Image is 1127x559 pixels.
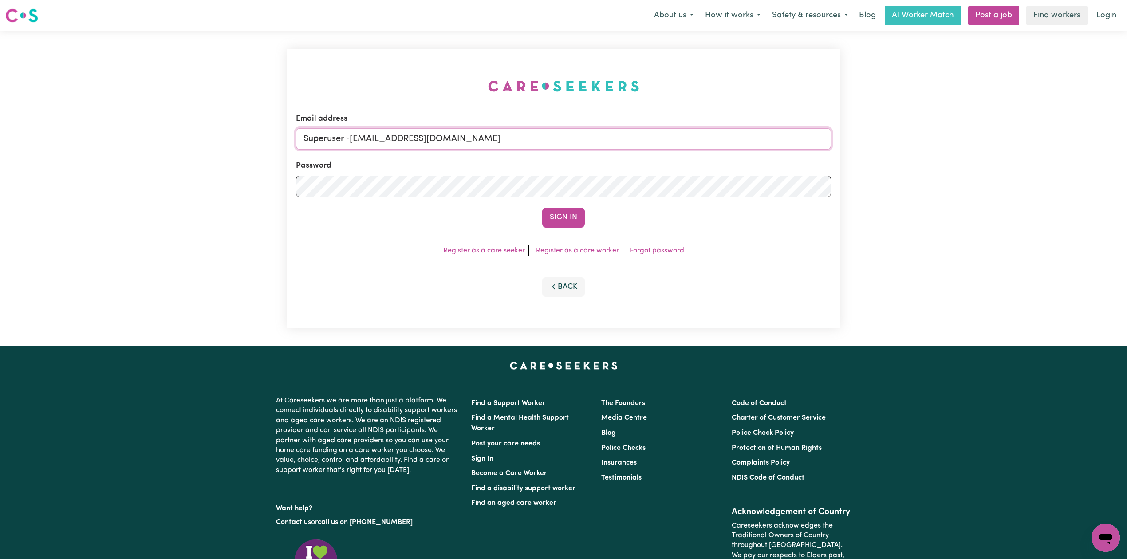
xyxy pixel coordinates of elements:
iframe: Button to launch messaging window [1092,524,1120,552]
a: Police Checks [601,445,646,452]
a: Insurances [601,459,637,466]
button: How it works [699,6,766,25]
a: Sign In [471,455,493,462]
a: Find workers [1026,6,1088,25]
button: Safety & resources [766,6,854,25]
p: Want help? [276,500,461,513]
a: Code of Conduct [732,400,787,407]
a: Login [1091,6,1122,25]
a: Complaints Policy [732,459,790,466]
button: Back [542,277,585,297]
a: Media Centre [601,414,647,421]
a: Find a Support Worker [471,400,545,407]
h2: Acknowledgement of Country [732,507,851,517]
a: Post your care needs [471,440,540,447]
a: Testimonials [601,474,642,481]
a: Find a disability support worker [471,485,575,492]
a: Find an aged care worker [471,500,556,507]
label: Password [296,160,331,172]
a: Blog [601,429,616,437]
a: AI Worker Match [885,6,961,25]
a: Careseekers home page [510,362,618,369]
a: Police Check Policy [732,429,794,437]
img: Careseekers logo [5,8,38,24]
a: Protection of Human Rights [732,445,822,452]
a: Register as a care worker [536,247,619,254]
a: The Founders [601,400,645,407]
p: or [276,514,461,531]
a: Register as a care seeker [443,247,525,254]
a: Become a Care Worker [471,470,547,477]
a: Post a job [968,6,1019,25]
button: Sign In [542,208,585,227]
a: Find a Mental Health Support Worker [471,414,569,432]
input: Email address [296,128,831,150]
a: NDIS Code of Conduct [732,474,804,481]
a: Careseekers logo [5,5,38,26]
a: Blog [854,6,881,25]
a: Forgot password [630,247,684,254]
a: call us on [PHONE_NUMBER] [318,519,413,526]
a: Contact us [276,519,311,526]
button: About us [648,6,699,25]
a: Charter of Customer Service [732,414,826,421]
label: Email address [296,113,347,125]
p: At Careseekers we are more than just a platform. We connect individuals directly to disability su... [276,392,461,479]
